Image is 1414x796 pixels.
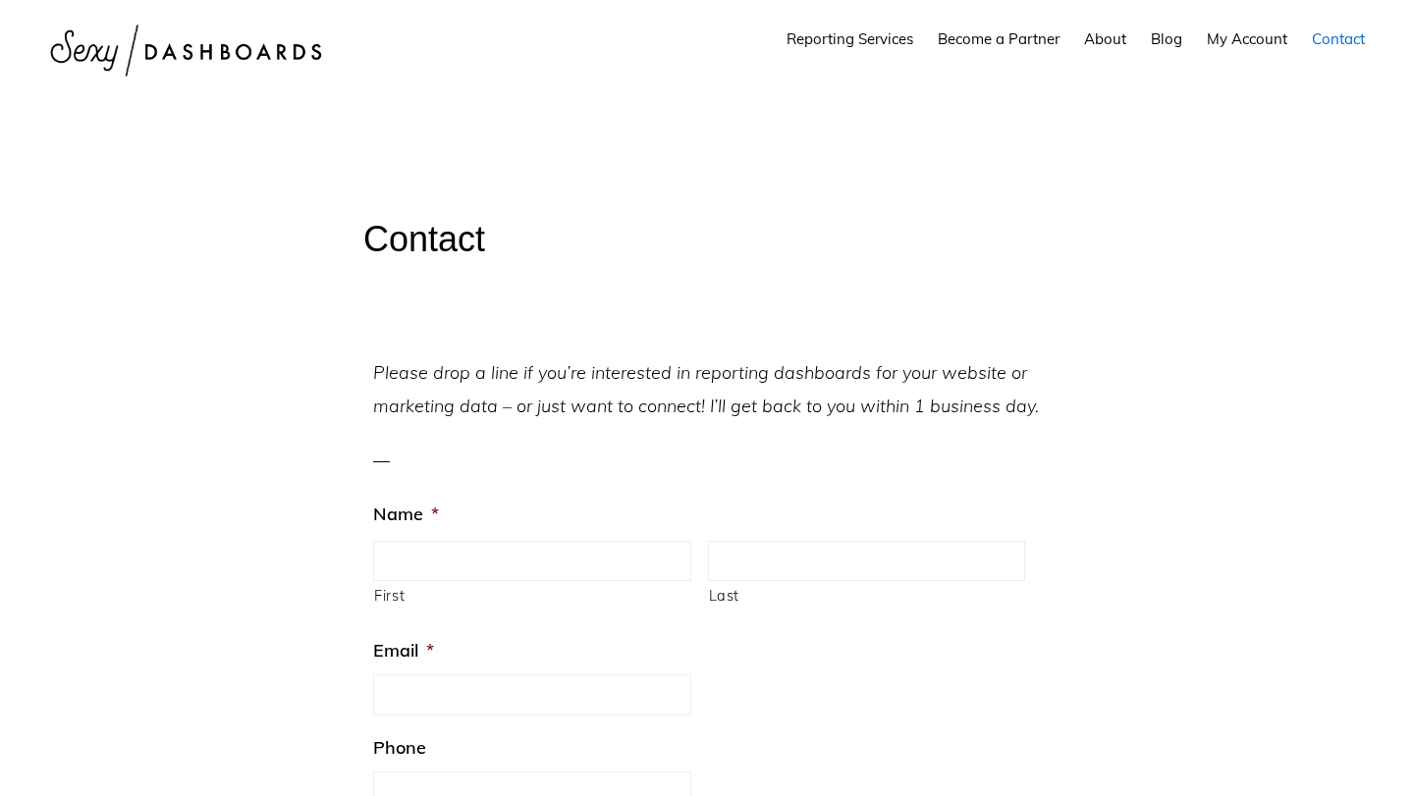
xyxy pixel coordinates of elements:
span: About [1084,29,1126,48]
em: Please drop a line if you’re interested in reporting dashboards for your website or marketing dat... [373,361,1039,417]
span: Blog [1151,29,1182,48]
a: About [1074,12,1136,66]
a: Contact [1302,12,1375,66]
span: Contact [1312,29,1365,48]
a: Blog [1141,12,1192,66]
label: First [374,582,691,609]
span: Reporting Services [787,29,913,48]
label: Email [373,639,434,662]
h1: Contact [363,218,1051,260]
label: Name [373,503,439,525]
span: Become a Partner [938,29,1060,48]
span: My Account [1207,29,1287,48]
label: Phone [373,736,426,759]
a: My Account [1197,12,1297,66]
a: Reporting Services [777,12,923,66]
label: Last [709,582,1026,609]
nav: Main [777,12,1375,66]
img: Sexy Dashboards [39,10,334,91]
a: Become a Partner [928,12,1069,66]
